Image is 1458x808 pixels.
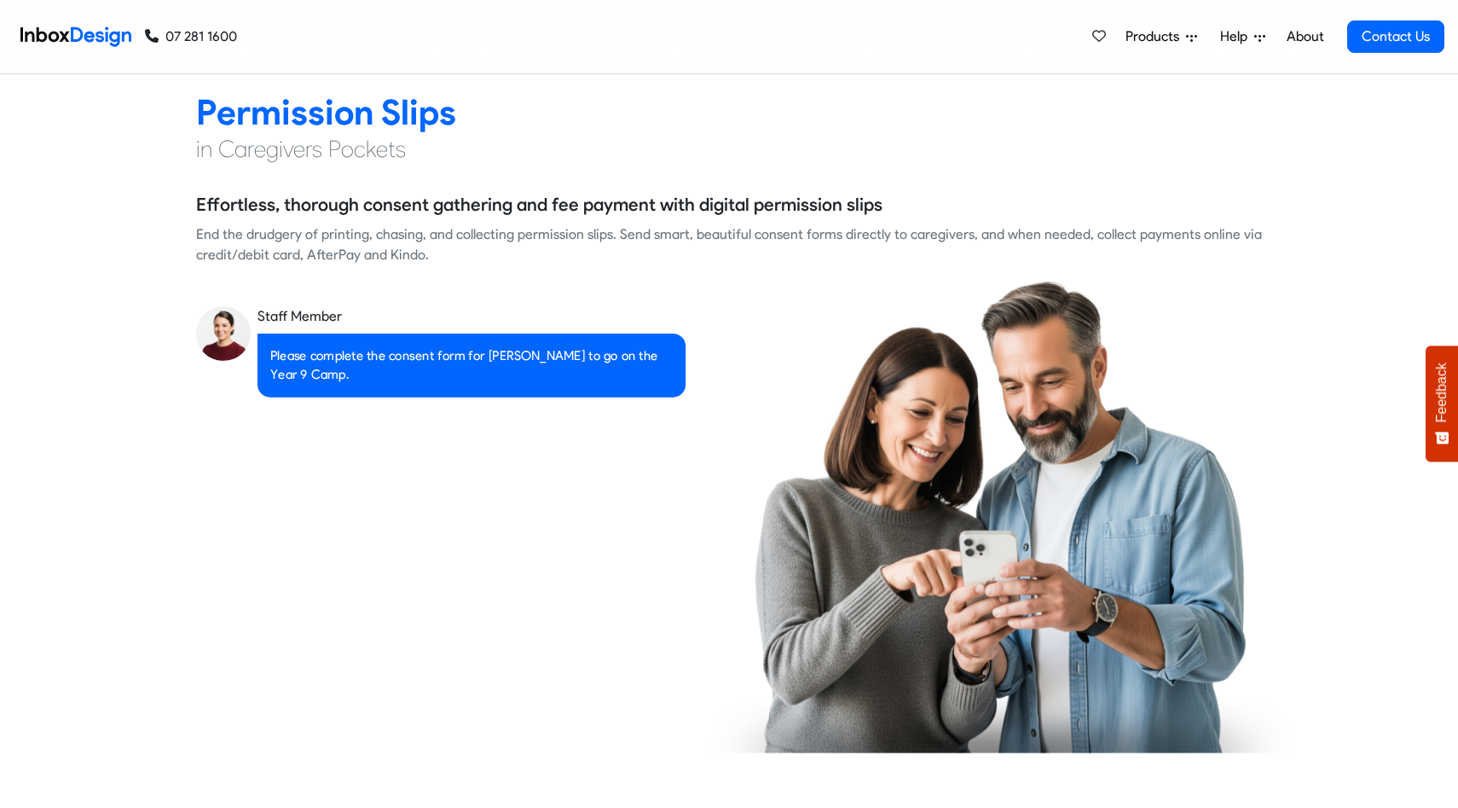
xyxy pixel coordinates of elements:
[1213,20,1272,54] a: Help
[1434,363,1449,422] span: Feedback
[709,280,1294,753] img: parents_using_phone.png
[257,334,686,398] div: Please complete the consent form for [PERSON_NAME] to go on the Year 9 Camp.
[257,306,716,327] div: Staff Member
[1125,26,1186,47] span: Products
[1426,346,1458,462] button: Feedback - Show survey
[196,306,251,361] img: staff_avatar.png
[1220,26,1254,47] span: Help
[196,134,1262,165] h4: in Caregivers Pockets
[1282,20,1328,54] a: About
[196,192,882,218] h5: Effortless, thorough consent gathering and fee payment with digital permission slips
[1119,20,1204,54] a: Products
[196,224,1262,265] div: End the drudgery of printing, chasing, and collecting permission slips. Send smart, beautiful con...
[196,90,1262,134] h2: Permission Slips
[1347,20,1444,53] a: Contact Us
[145,26,237,47] a: 07 281 1600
